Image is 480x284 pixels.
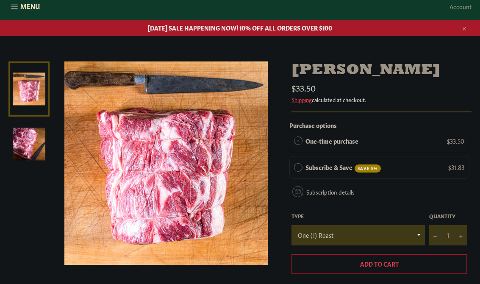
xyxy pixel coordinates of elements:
[355,164,381,173] span: SAVE 5%
[447,136,464,145] span: $33.50
[291,212,425,220] label: Type
[429,212,467,220] label: Quantity
[291,96,472,103] div: calculated at checkout.
[448,163,464,171] span: $31.83
[291,81,316,93] span: $33.50
[305,136,358,145] label: One-time purchase
[13,128,45,161] img: Chuck Roast
[289,121,337,129] label: Purchase options
[291,61,472,80] h1: [PERSON_NAME]
[64,61,268,265] img: Chuck Roast
[20,2,40,11] span: Menu
[429,225,442,245] button: Reduce item quantity by one
[294,162,302,172] div: Subscribe & Save
[291,254,467,274] button: Add to Cart
[305,162,381,173] label: Subscribe & Save
[455,225,467,245] button: Increase item quantity by one
[291,95,312,103] a: Shipping
[294,136,302,145] div: One-time purchase
[360,259,399,268] span: Add to Cart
